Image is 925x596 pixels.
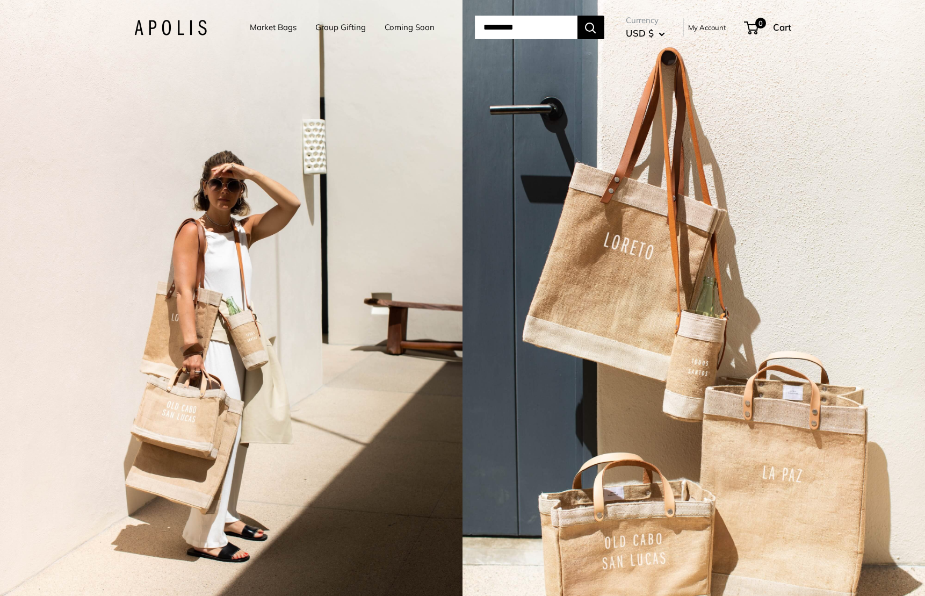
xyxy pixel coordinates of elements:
[773,21,791,33] span: Cart
[745,19,791,36] a: 0 Cart
[134,20,207,35] img: Apolis
[688,21,726,34] a: My Account
[385,20,435,35] a: Coming Soon
[626,13,665,28] span: Currency
[626,27,654,39] span: USD $
[577,16,604,39] button: Search
[250,20,297,35] a: Market Bags
[626,25,665,42] button: USD $
[755,18,765,28] span: 0
[315,20,366,35] a: Group Gifting
[475,16,577,39] input: Search...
